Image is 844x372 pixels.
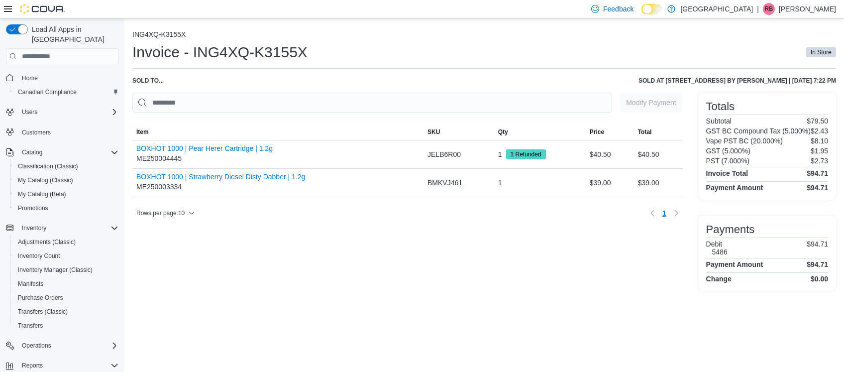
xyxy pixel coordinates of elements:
[18,238,76,246] span: Adjustments (Classic)
[706,169,748,177] h4: Invoice Total
[18,106,118,118] span: Users
[18,88,77,96] span: Canadian Compliance
[10,249,122,263] button: Inventory Count
[132,42,308,62] h1: Invoice - ING4XQ-K3155X
[14,202,118,214] span: Promotions
[10,277,122,291] button: Manifests
[22,224,46,232] span: Inventory
[646,207,658,219] button: Previous page
[14,188,70,200] a: My Catalog (Beta)
[811,147,828,155] p: $1.95
[14,236,80,248] a: Adjustments (Classic)
[132,30,836,40] nav: An example of EuiBreadcrumbs
[10,187,122,201] button: My Catalog (Beta)
[511,150,541,159] span: 1 Refunded
[22,148,42,156] span: Catalog
[14,278,47,290] a: Manifests
[132,93,612,113] input: This is a search bar. As you type, the results lower in the page will automatically filter.
[427,128,440,136] span: SKU
[18,222,118,234] span: Inventory
[2,145,122,159] button: Catalog
[132,207,199,219] button: Rows per page:10
[14,174,118,186] span: My Catalog (Classic)
[14,292,118,304] span: Purchase Orders
[811,275,828,283] h4: $0.00
[706,127,811,135] h6: GST BC Compound Tax (5.000%)
[18,340,118,352] span: Operations
[136,128,149,136] span: Item
[14,86,118,98] span: Canadian Compliance
[18,204,48,212] span: Promotions
[22,108,37,116] span: Users
[18,266,93,274] span: Inventory Manager (Classic)
[670,207,682,219] button: Next page
[18,222,50,234] button: Inventory
[136,209,185,217] span: Rows per page : 10
[14,320,47,332] a: Transfers
[706,240,728,248] h6: Debit
[658,205,670,221] ul: Pagination for table: MemoryTable from EuiInMemoryTable
[712,248,728,256] h6: 5486
[586,124,634,140] button: Price
[706,137,783,145] h6: Vape PST BC (20.000%)
[18,72,42,84] a: Home
[10,235,122,249] button: Adjustments (Classic)
[132,124,423,140] button: Item
[757,3,759,15] p: |
[811,137,828,145] p: $8.10
[136,144,273,152] button: BOXHOT 1000 | Pear Herer Cartridge | 1.2g
[18,162,78,170] span: Classification (Classic)
[427,148,461,160] span: JELB6R00
[2,70,122,85] button: Home
[18,106,41,118] button: Users
[586,144,634,164] div: $40.50
[620,93,682,113] button: Modify Payment
[10,263,122,277] button: Inventory Manager (Classic)
[763,3,775,15] div: Ruby Bressan
[14,264,118,276] span: Inventory Manager (Classic)
[18,146,46,158] button: Catalog
[634,173,682,193] div: $39.00
[14,188,118,200] span: My Catalog (Beta)
[18,360,47,372] button: Reports
[10,305,122,319] button: Transfers (Classic)
[641,4,662,14] input: Dark Mode
[811,127,828,135] p: $2.43
[22,342,51,350] span: Operations
[14,278,118,290] span: Manifests
[706,184,763,192] h4: Payment Amount
[706,224,755,236] h3: Payments
[18,126,55,138] a: Customers
[586,173,634,193] div: $39.00
[811,157,828,165] p: $2.73
[494,124,586,140] button: Qty
[18,294,63,302] span: Purchase Orders
[10,173,122,187] button: My Catalog (Classic)
[706,260,763,268] h4: Payment Amount
[706,157,750,165] h6: PST (7.000%)
[10,159,122,173] button: Classification (Classic)
[658,205,670,221] button: Page 1 of 1
[136,173,305,181] button: BOXHOT 1000 | Strawberry Diesel Disty Dabber | 1.2g
[807,184,828,192] h4: $94.71
[662,208,666,218] span: 1
[498,177,502,189] div: 1
[506,149,546,159] span: 1 Refunded
[10,291,122,305] button: Purchase Orders
[14,250,118,262] span: Inventory Count
[136,173,305,193] div: ME250003334
[132,77,164,85] div: Sold to ...
[18,340,55,352] button: Operations
[2,125,122,139] button: Customers
[634,144,682,164] div: $40.50
[807,260,828,268] h4: $94.71
[811,48,832,57] span: In Store
[646,205,682,221] nav: Pagination for table: MemoryTable from EuiInMemoryTable
[14,160,82,172] a: Classification (Classic)
[10,85,122,99] button: Canadian Compliance
[18,252,60,260] span: Inventory Count
[706,275,732,283] h4: Change
[20,4,65,14] img: Cova
[638,128,652,136] span: Total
